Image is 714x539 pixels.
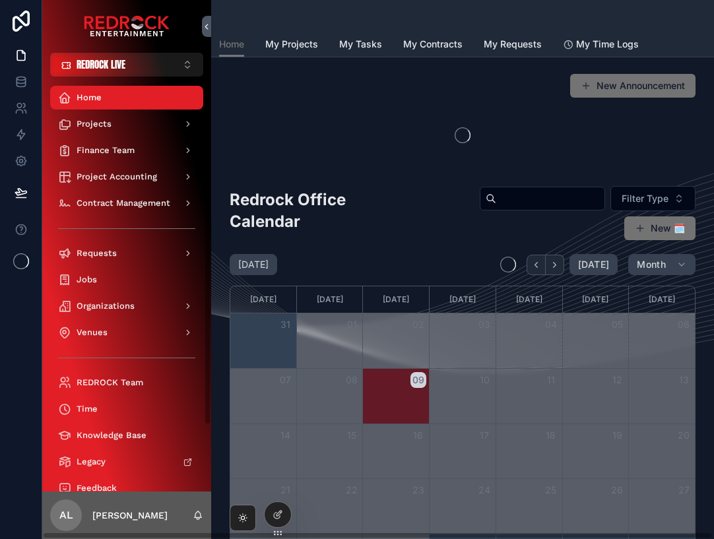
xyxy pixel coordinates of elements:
[543,372,559,388] button: 11
[77,327,108,338] span: Venues
[77,483,117,493] span: Feedback
[265,32,318,59] a: My Projects
[543,482,559,498] button: 25
[339,38,382,51] span: My Tasks
[77,198,170,208] span: Contract Management
[484,38,542,51] span: My Requests
[84,16,170,37] img: App logo
[77,377,143,388] span: REDROCK Team
[410,372,426,388] button: 09
[576,38,639,51] span: My Time Logs
[50,476,203,500] a: Feedback
[77,404,98,414] span: Time
[403,32,463,59] a: My Contracts
[570,74,696,98] button: New Announcement
[365,286,427,313] div: [DATE]
[77,92,102,103] span: Home
[77,274,97,285] span: Jobs
[676,428,692,443] button: 20
[50,397,203,421] a: Time
[484,32,542,59] a: My Requests
[278,482,294,498] button: 21
[609,317,625,333] button: 05
[219,32,244,57] a: Home
[50,268,203,292] a: Jobs
[637,259,666,270] span: Month
[230,189,409,232] h2: Redrock Office Calendar
[59,507,73,523] span: AL
[299,286,361,313] div: [DATE]
[624,216,696,240] button: New 🗓️
[50,450,203,474] a: Legacy
[344,317,360,333] button: 01
[476,482,492,498] button: 24
[77,457,106,467] span: Legacy
[410,482,426,498] button: 23
[50,165,203,189] a: Project Accounting
[609,372,625,388] button: 12
[543,317,559,333] button: 04
[77,145,135,156] span: Finance Team
[344,482,360,498] button: 22
[569,254,618,275] button: [DATE]
[527,255,546,275] button: Back
[410,428,426,443] button: 16
[77,119,112,129] span: Projects
[403,38,463,51] span: My Contracts
[50,321,203,344] a: Venues
[631,286,693,313] div: [DATE]
[232,286,294,313] div: [DATE]
[565,286,627,313] div: [DATE]
[543,428,559,443] button: 18
[476,317,492,333] button: 03
[498,286,560,313] div: [DATE]
[50,53,203,77] button: Select Button
[92,509,168,522] p: [PERSON_NAME]
[609,482,625,498] button: 26
[476,428,492,443] button: 17
[42,77,211,491] div: scrollable content
[578,259,609,270] span: [DATE]
[339,32,382,59] a: My Tasks
[77,430,146,441] span: Knowledge Base
[676,317,692,333] button: 06
[77,58,125,71] span: REDROCK LIVE
[563,32,639,59] a: My Time Logs
[432,286,494,313] div: [DATE]
[50,191,203,215] a: Contract Management
[50,241,203,265] a: Requests
[546,255,564,275] button: Next
[50,112,203,136] a: Projects
[77,248,117,259] span: Requests
[50,371,203,395] a: REDROCK Team
[278,317,294,333] button: 31
[77,172,157,182] span: Project Accounting
[265,38,318,51] span: My Projects
[609,428,625,443] button: 19
[50,424,203,447] a: Knowledge Base
[628,254,696,275] button: Month
[50,139,203,162] a: Finance Team
[278,372,294,388] button: 07
[278,428,294,443] button: 14
[676,482,692,498] button: 27
[622,192,668,205] span: Filter Type
[410,317,426,333] button: 02
[610,186,696,211] button: Select Button
[344,428,360,443] button: 15
[344,372,360,388] button: 08
[238,258,269,271] h2: [DATE]
[50,86,203,110] a: Home
[219,38,244,51] span: Home
[77,301,135,311] span: Organizations
[676,372,692,388] button: 13
[50,294,203,318] a: Organizations
[476,372,492,388] button: 10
